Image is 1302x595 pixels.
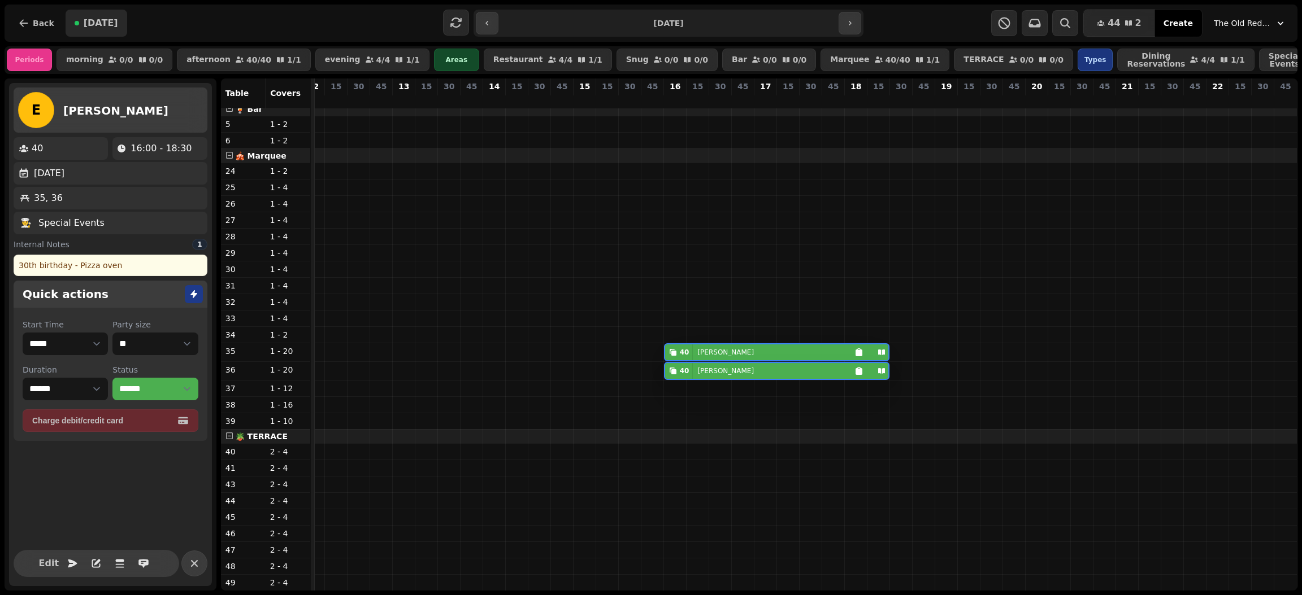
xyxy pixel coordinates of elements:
p: Dining Reservations [1127,52,1185,68]
p: 15 [421,81,432,92]
p: 15 [1235,81,1245,92]
p: 0 [784,94,793,106]
div: 30th birthday - Pizza oven [14,255,207,276]
p: 2 - 4 [270,561,306,572]
p: 15 [602,81,613,92]
button: 442 [1083,10,1155,37]
p: 1 / 1 [588,56,602,64]
p: 30 [534,81,545,92]
p: 0 [648,94,657,106]
button: Charge debit/credit card [23,409,198,432]
p: 0 [806,94,815,106]
p: 0 [422,94,431,106]
p: 1 - 4 [270,264,306,275]
p: 36 [225,364,261,375]
p: 1 - 4 [270,296,306,308]
p: 0 / 0 [1020,56,1034,64]
p: Marquee [830,55,869,64]
span: Table [225,89,249,98]
button: Marquee40/401/1 [821,49,949,71]
button: Snug0/00/0 [617,49,718,71]
p: 1 / 1 [287,56,301,64]
p: 45 [1009,81,1019,92]
p: 0 / 0 [119,56,133,64]
p: 45 [737,81,748,92]
p: 0 [513,94,522,106]
p: 15 [1054,81,1065,92]
p: 38 [225,399,261,410]
p: 1 - 4 [270,247,306,259]
div: Types [1078,49,1113,71]
p: 0 [897,94,906,106]
p: 0 [580,94,589,106]
p: 20 [1031,81,1042,92]
p: 0 [490,94,499,106]
button: morning0/00/0 [57,49,172,71]
p: 15 [511,81,522,92]
p: 0 [716,94,725,106]
p: 28 [225,231,261,242]
p: 0 [535,94,544,106]
p: 2 - 4 [270,528,306,539]
p: 16:00 - 18:30 [131,142,192,155]
p: 0 [739,94,748,106]
p: 0 [558,94,567,106]
p: 45 [1190,81,1200,92]
p: [PERSON_NAME] [697,366,754,375]
p: 1 / 1 [406,56,420,64]
p: 4 / 4 [376,56,390,64]
p: 1 - 20 [270,345,306,357]
p: 24 [225,165,261,177]
button: TERRACE0/00/0 [954,49,1073,71]
p: 15 [692,81,703,92]
p: Snug [626,55,649,64]
span: Charge debit/credit card [32,417,175,425]
p: 17 [760,81,771,92]
span: 🪴 TERRACE [235,432,288,441]
p: 30 [1077,81,1087,92]
span: The Old Red Lion [1214,17,1270,29]
p: 0 [987,94,996,106]
p: 1 / 1 [926,56,940,64]
p: 0 [1191,94,1200,106]
div: 40 [680,348,689,357]
p: 1 - 4 [270,231,306,242]
button: afternoon40/401/1 [177,49,311,71]
p: 0 [400,94,409,106]
p: 27 [225,215,261,226]
div: 1 [192,239,207,250]
p: 45 [557,81,567,92]
p: evening [325,55,361,64]
p: 15 [579,81,590,92]
p: 19 [941,81,952,92]
p: 47 [225,544,261,555]
p: 21 [1122,81,1132,92]
button: The Old Red Lion [1207,13,1293,33]
p: 16 [670,81,680,92]
p: 45 [647,81,658,92]
p: 0 [1145,94,1155,106]
p: 0 [965,94,974,106]
p: 30 [1257,81,1268,92]
p: afternoon [186,55,231,64]
p: 33 [225,313,261,324]
p: 30 [225,264,261,275]
p: 0 [467,94,476,106]
p: 31 [225,280,261,291]
p: [PERSON_NAME] [697,348,754,357]
span: Back [33,19,54,27]
p: 30 [444,81,454,92]
p: 45 [376,81,387,92]
p: 0 [1168,94,1177,106]
button: evening4/41/1 [315,49,429,71]
label: Status [112,364,198,375]
p: 30 [986,81,997,92]
p: 40 [225,446,261,457]
p: 15 [331,81,341,92]
button: Bar0/00/0 [722,49,816,71]
h2: [PERSON_NAME] [63,103,168,119]
p: 1 - 10 [270,415,306,427]
p: 1 - 4 [270,280,306,291]
p: 0 [693,94,702,106]
p: 0 / 0 [793,56,807,64]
